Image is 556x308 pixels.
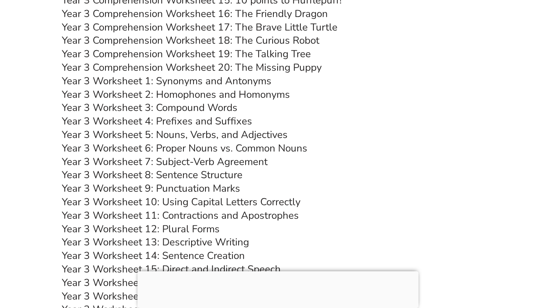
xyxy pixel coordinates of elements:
[62,235,249,249] a: Year 3 Worksheet 13: Descriptive Writing
[137,271,419,306] iframe: Advertisement
[62,155,268,168] a: Year 3 Worksheet 7: Subject-Verb Agreement
[62,222,220,236] a: Year 3 Worksheet 12: Plural Forms
[62,20,337,34] a: Year 3 Comprehension Worksheet 17: The Brave Little Turtle
[62,61,322,74] a: Year 3 Comprehension Worksheet 20: The Missing Puppy
[62,7,328,20] a: Year 3 Comprehension Worksheet 16: The Friendly Dragon
[62,168,242,182] a: Year 3 Worksheet 8: Sentence Structure
[62,74,271,88] a: Year 3 Worksheet 1: Synonyms and Antonyms
[62,88,290,101] a: Year 3 Worksheet 2: Homophones and Homonyms
[62,34,319,47] a: Year 3 Comprehension Worksheet 18: The Curious Robot
[62,128,288,141] a: Year 3 Worksheet 5: Nouns, Verbs, and Adjectives
[62,114,252,128] a: Year 3 Worksheet 4: Prefixes and Suffixes
[62,276,218,289] a: Year 3 Worksheet 16: Prepositions
[62,195,300,209] a: Year 3 Worksheet 10: Using Capital Letters Correctly
[62,182,240,195] a: Year 3 Worksheet 9: Punctuation Marks
[62,141,307,155] a: Year 3 Worksheet 6: Proper Nouns vs. Common Nouns
[62,209,299,222] a: Year 3 Worksheet 11: Contractions and Apostrophes
[62,249,245,262] a: Year 3 Worksheet 14: Sentence Creation
[62,101,237,114] a: Year 3 Worksheet 3: Compound Words
[62,289,237,303] a: Year 3 Worksheet 17: Sentence Joining
[62,47,311,61] a: Year 3 Comprehension Worksheet 19: The Talking Tree
[424,221,556,308] iframe: Chat Widget
[62,262,281,276] a: Year 3 Worksheet 15: Direct and Indirect Speech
